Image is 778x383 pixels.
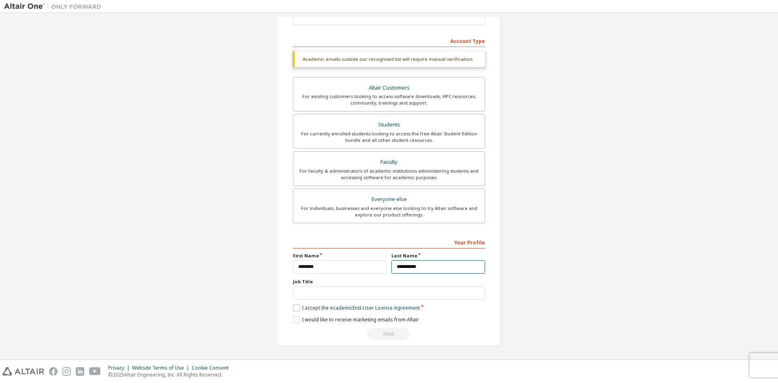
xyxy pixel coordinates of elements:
div: Everyone else [298,194,480,205]
div: Website Terms of Use [132,365,192,371]
label: I accept the [293,304,420,311]
a: Academic End-User License Agreement [330,304,420,311]
div: For currently enrolled students looking to access the free Altair Student Edition bundle and all ... [298,131,480,143]
div: Students [298,119,480,131]
img: Altair One [4,2,105,11]
label: Last Name [391,252,485,259]
label: I would like to receive marketing emails from Altair [293,316,419,323]
div: Academic emails outside our recognised list will require manual verification. [293,51,485,67]
img: youtube.svg [89,367,101,376]
div: For faculty & administrators of academic institutions administering students and accessing softwa... [298,168,480,181]
div: Cookie Consent [192,365,233,371]
img: altair_logo.svg [2,367,44,376]
img: facebook.svg [49,367,58,376]
label: Job Title [293,278,485,285]
p: © 2025 Altair Engineering, Inc. All Rights Reserved. [108,371,233,378]
label: First Name [293,252,387,259]
div: Your Profile [293,235,485,248]
div: Faculty [298,156,480,168]
div: For existing customers looking to access software downloads, HPC resources, community, trainings ... [298,93,480,106]
div: For individuals, businesses and everyone else looking to try Altair software and explore our prod... [298,205,480,218]
div: Privacy [108,365,132,371]
div: Account Type [293,34,485,47]
div: Read and acccept EULA to continue [293,328,485,340]
img: instagram.svg [62,367,71,376]
div: Altair Customers [298,82,480,94]
img: linkedin.svg [76,367,84,376]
